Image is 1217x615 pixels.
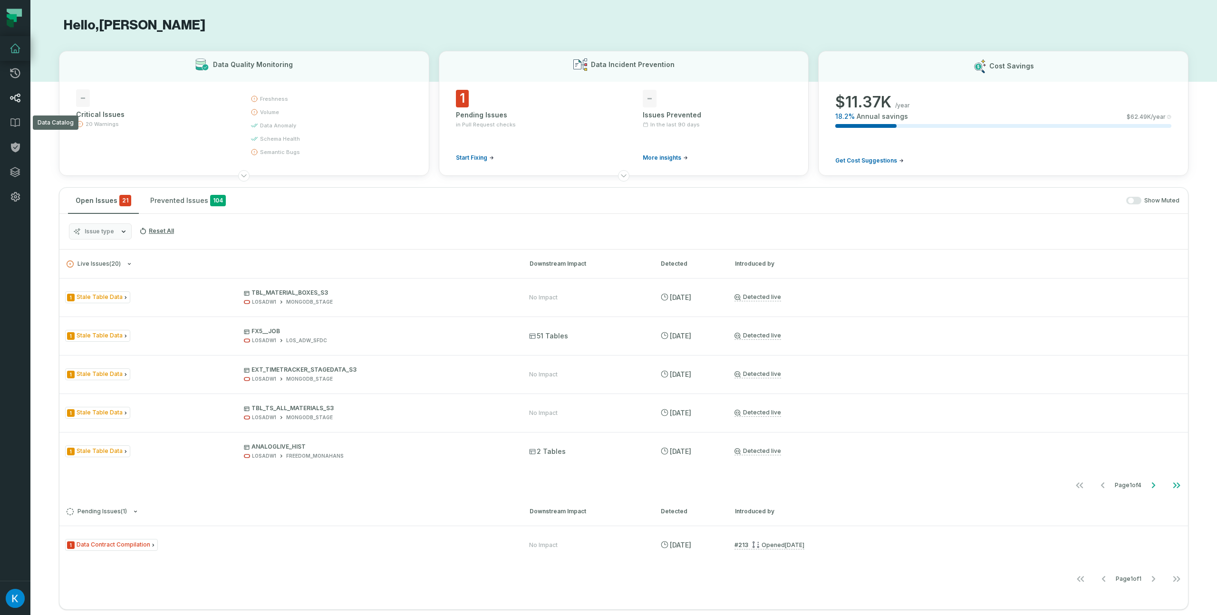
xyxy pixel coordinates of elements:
span: Start Fixing [456,154,487,162]
div: Live Issues(20) [59,278,1188,497]
span: Issue type [85,228,114,235]
div: MONGODB_STAGE [286,298,333,306]
span: Pending Issues ( 1 ) [67,508,127,515]
p: EXT_TIMETRACKER_STAGEDATA_S3 [244,366,512,374]
span: 2 Tables [529,447,566,456]
div: Issues Prevented [643,110,792,120]
p: TBL_MATERIAL_BOXES_S3 [244,289,512,297]
button: Cost Savings$11.37K/year18.2%Annual savings$62.49K/yearGet Cost Suggestions [818,51,1188,176]
span: - [76,89,90,107]
div: Introduced by [735,507,1181,516]
div: LOSADW1 [252,452,276,460]
div: No Impact [529,541,558,549]
span: freshness [260,95,288,103]
div: LOSADW1 [252,414,276,421]
span: Live Issues ( 20 ) [67,260,121,268]
span: 1 [456,90,469,107]
relative-time: Aug 6, 2025, 10:03 PM GMT+3 [785,541,804,548]
relative-time: Jul 31, 2025, 11:31 AM GMT+3 [670,370,691,378]
ul: Page 1 of 4 [1068,476,1188,495]
button: Prevented Issues [143,188,233,213]
a: Detected live [734,293,781,301]
span: Issue Type [65,407,130,419]
span: Get Cost Suggestions [835,157,897,164]
a: #213Opened[DATE] 10:03:31 PM [734,541,804,549]
button: Go to previous page [1092,569,1115,588]
nav: pagination [59,569,1188,588]
button: Go to last page [1165,569,1188,588]
div: LOS_ADW_SFDC [286,337,327,344]
h1: Hello, [PERSON_NAME] [59,17,1188,34]
div: FREEDOM_MONAHANS [286,452,344,460]
relative-time: Jul 31, 2025, 9:41 AM GMT+3 [670,447,691,455]
button: Data Quality Monitoring-Critical Issues20 Warningsfreshnessvolumedata anomalyschema healthsemanti... [59,51,429,176]
relative-time: Aug 7, 2025, 12:52 AM GMT+3 [670,541,691,549]
span: 104 [210,195,226,206]
div: Downstream Impact [530,507,644,516]
button: Go to next page [1142,569,1165,588]
a: Get Cost Suggestions [835,157,904,164]
div: Data Catalog [33,115,78,130]
h3: Data Quality Monitoring [213,60,293,69]
span: Severity [67,409,75,417]
div: LOSADW1 [252,298,276,306]
span: Issue Type [65,539,158,551]
div: Detected [661,507,718,516]
button: Reset All [135,223,178,239]
button: Go to first page [1069,569,1092,588]
button: Pending Issues(1) [67,508,512,515]
img: avatar of Kosta Shougaev [6,589,25,608]
span: Severity [67,332,75,340]
a: Detected live [734,370,781,378]
h3: Cost Savings [989,61,1034,71]
button: Go to last page [1165,476,1188,495]
button: Live Issues(20) [67,260,512,268]
div: Critical Issues [76,110,233,119]
div: Downstream Impact [530,259,644,268]
div: Pending Issues(1) [59,526,1188,590]
span: data anomaly [260,122,296,129]
button: Go to next page [1142,476,1165,495]
span: - [643,90,657,107]
div: MONGODB_STAGE [286,414,333,421]
div: LOSADW1 [252,375,276,383]
span: /year [895,102,910,109]
span: critical issues and errors combined [119,195,131,206]
span: Severity [67,541,75,549]
nav: pagination [59,476,1188,495]
a: More insights [643,154,688,162]
span: 51 Tables [529,331,568,341]
p: ANALOGLIVE_HIST [244,443,512,451]
span: in Pull Request checks [456,121,516,128]
span: Issue Type [65,330,130,342]
h3: Data Incident Prevention [591,60,675,69]
div: Detected [661,259,718,268]
a: Start Fixing [456,154,494,162]
button: Data Incident Prevention1Pending Issuesin Pull Request checksStart Fixing-Issues PreventedIn the ... [439,51,809,176]
span: 20 Warnings [86,120,119,128]
span: $ 11.37K [835,93,891,112]
button: Go to first page [1068,476,1091,495]
a: Detected live [734,447,781,455]
ul: Page 1 of 1 [1069,569,1188,588]
span: Issue Type [65,445,130,457]
div: MONGODB_STAGE [286,375,333,383]
a: Detected live [734,409,781,417]
span: semantic bugs [260,148,300,156]
div: Show Muted [237,197,1179,205]
div: No Impact [529,371,558,378]
div: No Impact [529,409,558,417]
div: Introduced by [735,259,1181,268]
relative-time: Jul 31, 2025, 2:03 PM GMT+3 [670,332,691,340]
span: Severity [67,371,75,378]
div: No Impact [529,294,558,301]
span: $ 62.49K /year [1127,113,1166,121]
span: Severity [67,448,75,455]
relative-time: Jul 31, 2025, 11:31 AM GMT+3 [670,409,691,417]
span: In the last 90 days [650,121,700,128]
div: Opened [752,541,804,548]
div: LOSADW1 [252,337,276,344]
span: Annual savings [857,112,908,121]
div: Pending Issues [456,110,605,120]
button: Issue type [69,223,132,240]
